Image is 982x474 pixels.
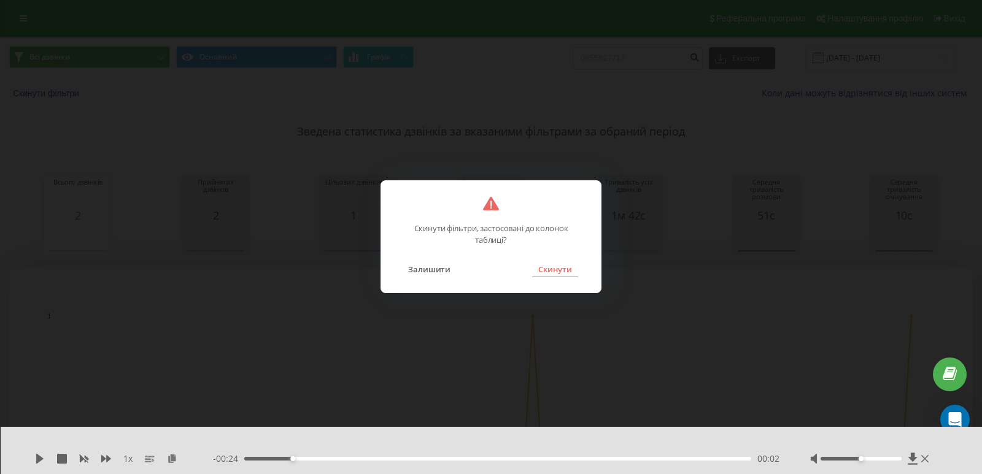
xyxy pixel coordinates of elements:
[940,405,970,434] div: Open Intercom Messenger
[402,261,457,277] button: Залишити
[757,453,779,465] span: 00:02
[290,456,295,461] div: Accessibility label
[532,261,578,277] button: Скинути
[213,453,244,465] span: - 00:24
[123,453,133,465] span: 1 x
[413,210,569,246] p: Скинути фільтри, застосовані до колонок таблиці?
[859,456,864,461] div: Accessibility label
